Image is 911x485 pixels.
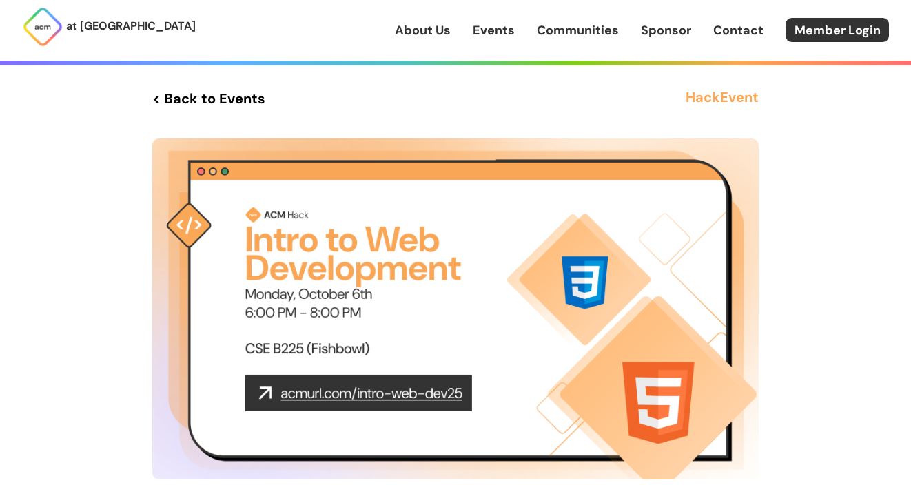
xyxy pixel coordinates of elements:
[152,138,759,479] img: Event Cover Photo
[786,18,889,42] a: Member Login
[22,6,196,48] a: at [GEOGRAPHIC_DATA]
[641,21,691,39] a: Sponsor
[66,17,196,35] p: at [GEOGRAPHIC_DATA]
[473,21,515,39] a: Events
[713,21,764,39] a: Contact
[395,21,451,39] a: About Us
[152,86,265,111] a: < Back to Events
[537,21,619,39] a: Communities
[22,6,63,48] img: ACM Logo
[686,86,759,111] h3: Hack Event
